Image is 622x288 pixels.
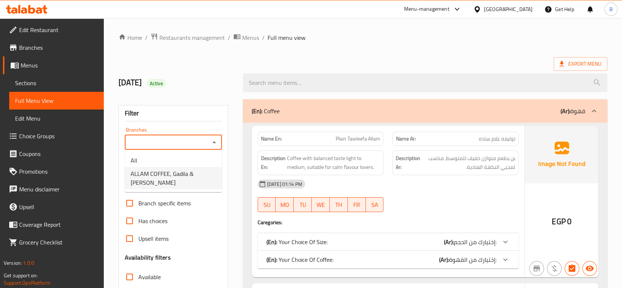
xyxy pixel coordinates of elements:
[9,110,104,127] a: Edit Menu
[19,132,98,140] span: Choice Groups
[258,197,276,212] button: SU
[3,233,104,251] a: Grocery Checklist
[159,33,225,42] span: Restaurants management
[276,197,294,212] button: MO
[15,79,98,87] span: Sections
[131,169,216,187] span: ALLAM COFFEE, Gadila & [PERSON_NAME]
[138,273,161,281] span: Available
[266,237,328,246] p: Your Choice Of Size:
[19,220,98,229] span: Coverage Report
[287,154,381,172] span: Coffee with balanced taste light to medium, suitable for calm flavour lovers.
[209,137,219,148] button: Close
[147,79,166,88] div: Active
[19,167,98,176] span: Promotions
[262,33,265,42] li: /
[138,199,191,208] span: Branch specific items
[261,154,286,172] strong: Description En:
[484,5,533,13] div: [GEOGRAPHIC_DATA]
[404,5,449,14] div: Menu-management
[3,21,104,39] a: Edit Restaurant
[348,197,366,212] button: FR
[19,149,98,158] span: Coupons
[294,197,312,212] button: TU
[233,33,259,42] a: Menus
[125,253,171,262] h3: Availability filters
[266,236,277,247] b: (En):
[336,135,380,143] span: Plain Tawleefa Allam
[242,33,259,42] span: Menus
[119,33,142,42] a: Home
[525,126,598,183] img: Ae5nvW7+0k+MAAAAAElFTkSuQmCC
[266,254,277,265] b: (En):
[3,180,104,198] a: Menu disclaimer
[315,199,327,210] span: WE
[454,236,496,247] span: إختيارك من الحجم:
[252,105,262,117] b: (En):
[19,238,98,247] span: Grocery Checklist
[3,198,104,216] a: Upsell
[3,127,104,145] a: Choice Groups
[138,216,167,225] span: Has choices
[422,154,515,172] span: بن بطعم متوازن خفيف للمتوسط، مناسب لمحبي النكهة الهادية.
[330,197,348,212] button: TH
[3,145,104,163] a: Coupons
[297,199,309,210] span: TU
[609,5,612,13] span: B
[559,59,601,69] span: Export Menu
[312,197,330,212] button: WE
[258,251,519,268] div: (En): Your Choice Of Coffee:(Ar):إختيارك من القهوة:
[151,33,225,42] a: Restaurants management
[567,214,572,229] span: 0
[145,33,148,42] li: /
[439,254,449,265] b: (Ar):
[261,135,282,143] strong: Name En:
[19,202,98,211] span: Upsell
[23,258,34,268] span: 1.0.0
[449,254,496,265] span: إختيارك من القهوة:
[3,39,104,56] a: Branches
[3,56,104,74] a: Menus
[119,77,234,88] h2: [DATE]
[9,74,104,92] a: Sections
[333,199,345,210] span: TH
[4,271,38,280] span: Get support on:
[396,135,416,143] strong: Name Ar:
[258,219,519,226] h4: Caregories:
[125,105,222,121] div: Filter
[369,199,381,210] span: SA
[582,261,597,276] button: Available
[561,107,585,115] p: قهوة
[19,25,98,34] span: Edit Restaurant
[4,278,50,288] a: Support.OpsPlatform
[268,33,305,42] span: Full menu view
[131,156,137,165] span: All
[444,236,454,247] b: (Ar):
[366,197,384,212] button: SA
[21,61,98,70] span: Menus
[19,185,98,194] span: Menu disclaimer
[243,99,607,123] div: (En): Coffee(Ar):قهوة
[15,114,98,123] span: Edit Menu
[261,199,273,210] span: SU
[547,261,562,276] button: Purchased item
[228,33,230,42] li: /
[554,57,607,71] span: Export Menu
[243,73,607,92] input: search
[396,154,420,172] strong: Description Ar:
[266,255,333,264] p: Your Choice Of Coffee:
[279,199,291,210] span: MO
[252,107,280,115] p: Coffee
[552,214,565,229] span: EGP
[258,233,519,251] div: (En): Your Choice Of Size:(Ar):إختيارك من الحجم:
[9,92,104,110] a: Full Menu View
[15,96,98,105] span: Full Menu View
[4,258,22,268] span: Version:
[561,105,570,117] b: (Ar):
[479,135,515,143] span: توليفه علام ساده
[147,80,166,87] span: Active
[565,261,579,276] button: Has choices
[529,261,544,276] button: Not branch specific item
[119,33,607,42] nav: breadcrumb
[264,181,305,188] span: [DATE] 01:14 PM
[3,163,104,180] a: Promotions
